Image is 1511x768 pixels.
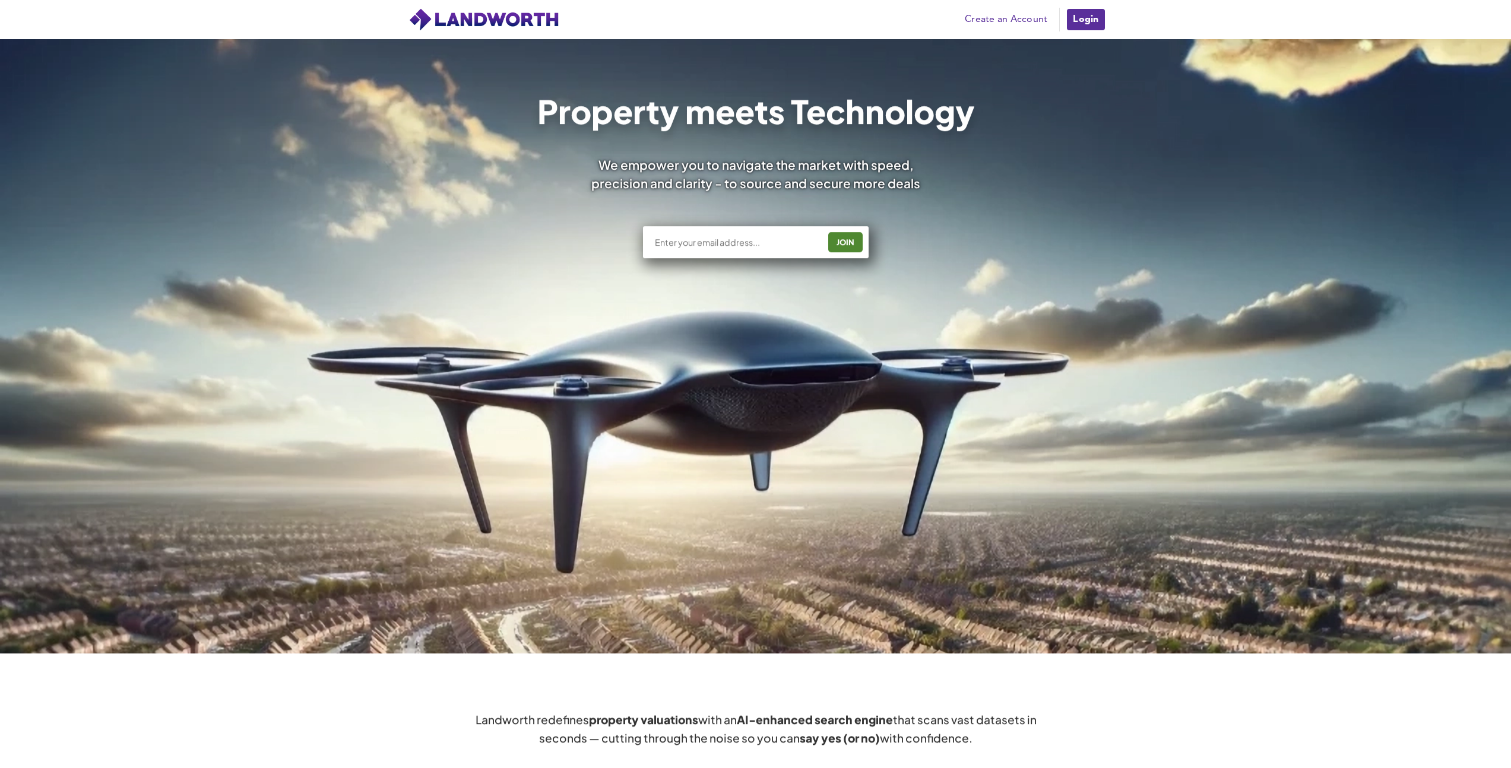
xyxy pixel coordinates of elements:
[1066,8,1105,31] a: Login
[736,712,892,726] strong: AI-enhanced search engine
[832,233,859,252] div: JOIN
[588,712,698,726] strong: property valuations
[828,232,863,252] button: JOIN
[959,11,1053,28] a: Create an Account
[575,156,936,193] div: We empower you to navigate the market with speed, precision and clarity - to source and secure mo...
[537,95,974,127] h1: Property meets Technology
[654,236,819,248] input: Enter your email address...
[800,731,880,745] strong: say yes (or no)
